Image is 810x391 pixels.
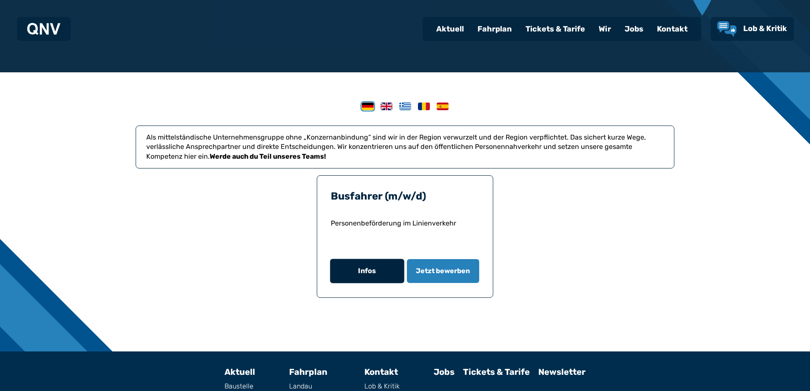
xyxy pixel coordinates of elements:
img: Greek [399,103,411,110]
a: Kontakt [364,367,398,377]
a: Fahrplan [289,367,327,377]
p: Als mittelständische Unternehmensgruppe ohne „Konzernanbindung“ sind wir in der Region verwurzelt... [146,133,664,161]
a: Jobs [618,18,650,40]
a: Wir [592,18,618,40]
a: Tickets & Tarife [463,367,530,377]
span: Lob & Kritik [743,24,787,33]
a: Newsletter [538,367,585,377]
a: Baustelle [225,383,281,390]
a: Landau [289,383,356,390]
a: Busfahrer (m/w/d) [331,190,426,202]
img: German [362,103,374,110]
a: Lob & Kritik [364,383,425,390]
button: Jetzt bewerben [407,259,480,283]
img: Spanish [437,103,449,110]
a: QNV Logo [27,20,60,37]
img: QNV Logo [27,23,60,35]
a: Aktuell [225,367,255,377]
img: Romanian [418,103,430,110]
a: Kontakt [650,18,694,40]
a: Lob & Kritik [717,21,787,37]
strong: Werde auch du Teil unseres Teams! [210,152,326,160]
a: Tickets & Tarife [519,18,592,40]
a: Aktuell [429,18,471,40]
a: Fahrplan [471,18,519,40]
a: Jobs [434,367,455,377]
p: Personenbeförderung im Linienverkehr [331,218,480,249]
a: Infos [331,259,404,283]
button: Infos [330,259,404,283]
img: English [381,103,392,110]
span: Jetzt bewerben [416,266,470,276]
